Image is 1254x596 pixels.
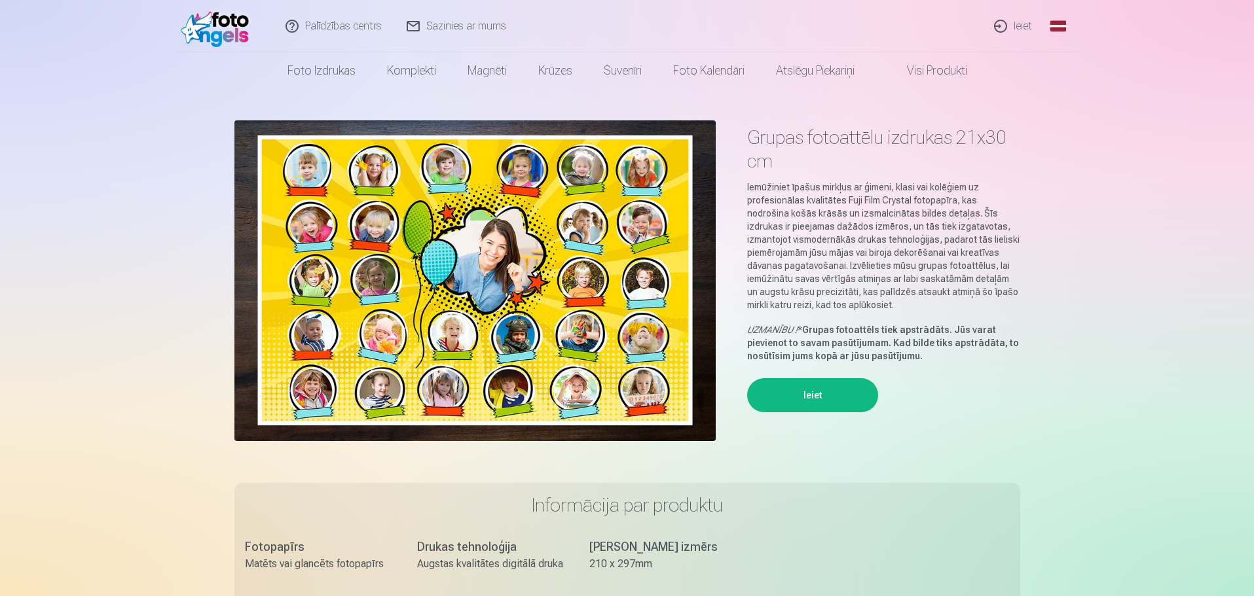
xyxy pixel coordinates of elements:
div: Drukas tehnoloģija [417,538,563,556]
h3: Informācija par produktu [245,493,1010,517]
a: Krūzes [523,52,588,89]
em: UZMANĪBU ! [747,324,798,335]
a: Visi produkti [870,52,983,89]
h1: Grupas fotoattēlu izdrukas 21x30 cm [747,126,1020,173]
a: Foto kalendāri [657,52,760,89]
a: Suvenīri [588,52,657,89]
button: Ieiet [747,378,878,412]
img: /fa1 [181,5,256,47]
strong: Grupas fotoattēls tiek apstrādāts. Jūs varat pievienot to savam pasūtījumam. Kad bilde tiks apstr... [747,324,1019,361]
a: Komplekti [371,52,452,89]
div: Augstas kvalitātes digitālā druka [417,556,563,572]
p: Iemūžiniet īpašus mirkļus ar ģimeni, klasi vai kolēģiem uz profesionālas kvalitātes Fuji Film Cry... [747,181,1020,311]
div: 210 x 297mm [589,556,735,572]
a: Foto izdrukas [272,52,371,89]
div: [PERSON_NAME] izmērs [589,538,735,556]
a: Magnēti [452,52,523,89]
div: Matēts vai glancēts fotopapīrs [245,556,391,572]
a: Atslēgu piekariņi [760,52,870,89]
div: Fotopapīrs [245,538,391,556]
